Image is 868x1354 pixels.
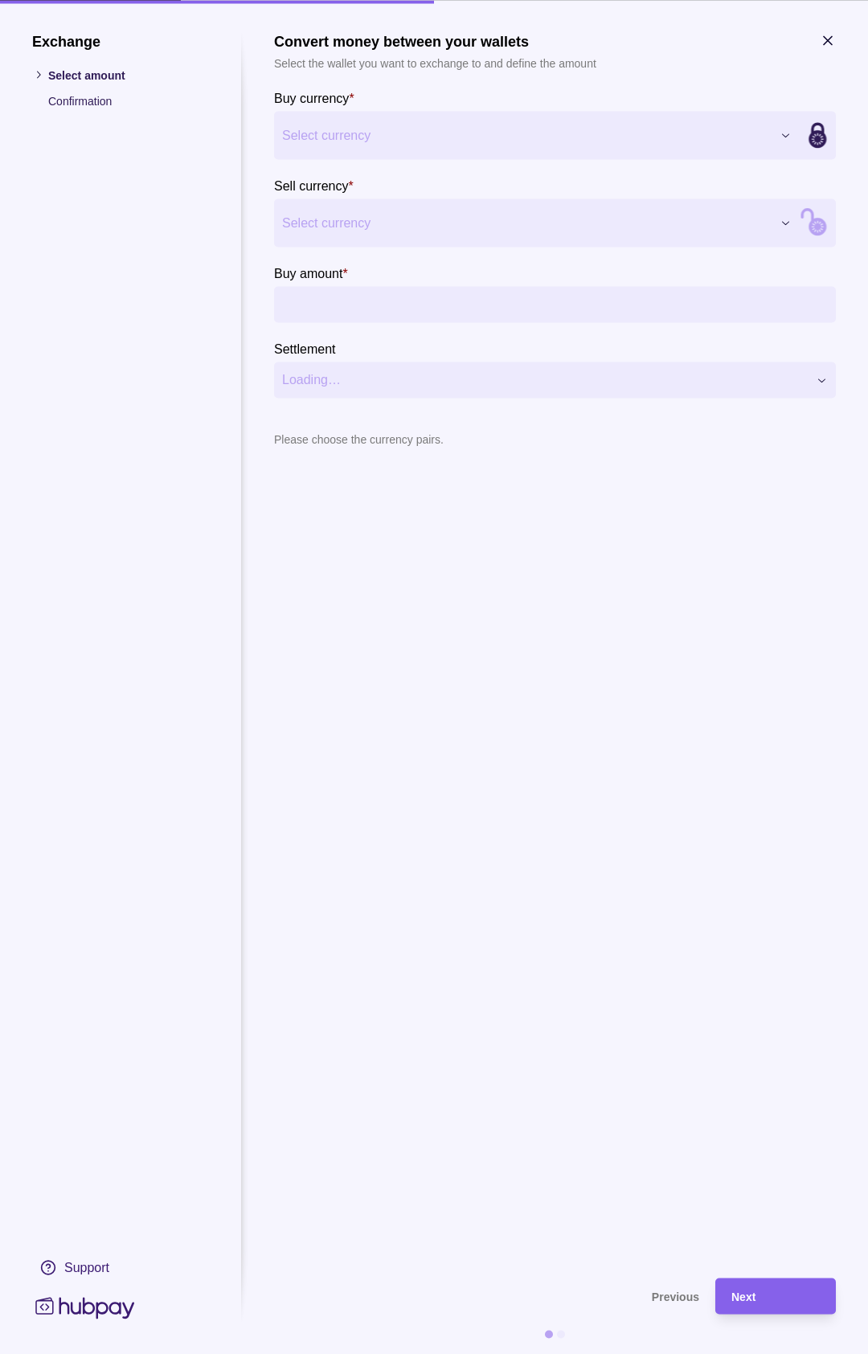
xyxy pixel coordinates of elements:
button: Previous [274,1278,699,1314]
label: Sell currency [274,175,354,194]
label: Settlement [274,338,335,358]
a: Support [32,1250,209,1284]
span: Next [731,1291,755,1303]
p: Select the wallet you want to exchange to and define the amount [274,54,596,72]
label: Buy currency [274,88,354,107]
div: Support [64,1258,109,1276]
button: Next [715,1278,836,1314]
h1: Convert money between your wallets [274,32,596,50]
p: Buy amount [274,266,342,280]
p: Please choose the currency pairs. [274,430,836,448]
h1: Exchange [32,32,209,50]
p: Settlement [274,342,335,355]
p: Buy currency [274,91,349,104]
p: Select amount [48,66,209,84]
input: amount [314,286,828,322]
span: Previous [652,1291,699,1303]
p: Confirmation [48,92,209,109]
label: Buy amount [274,263,348,282]
p: Sell currency [274,178,348,192]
